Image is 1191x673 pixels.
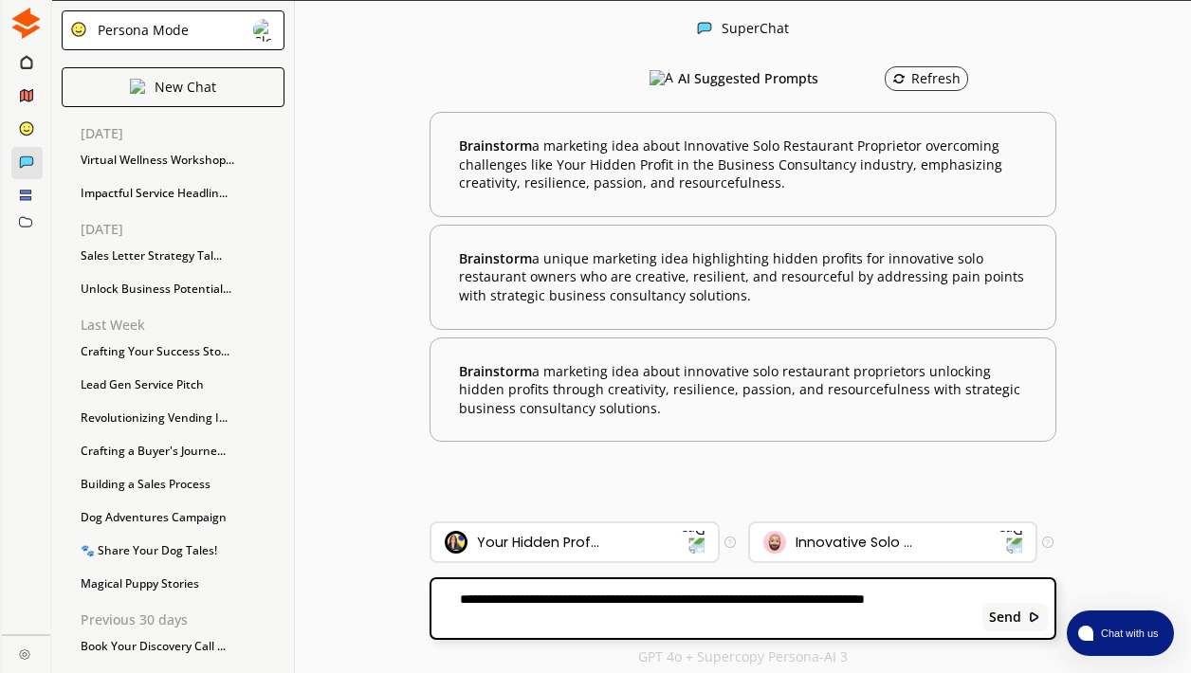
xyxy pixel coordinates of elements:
[71,570,294,598] div: Magical Puppy Stories
[70,21,87,38] img: Close
[71,242,294,270] div: Sales Letter Strategy Tal...
[71,632,294,661] div: Book Your Discovery Call ...
[91,23,189,38] div: Persona Mode
[459,249,1028,305] b: a unique marketing idea highlighting hidden profits for innovative solo restaurant owners who are...
[459,249,532,267] span: Brainstorm
[71,337,294,366] div: Crafting Your Success Sto...
[999,530,1023,555] img: Dropdown Icon
[697,21,712,36] img: Close
[477,535,599,550] div: Your Hidden Prof...
[130,79,145,94] img: Close
[445,531,467,554] img: Brand Icon
[19,648,30,660] img: Close
[722,21,789,39] div: SuperChat
[892,71,961,86] div: Refresh
[763,531,786,554] img: Audience Icon
[81,222,294,237] p: [DATE]
[459,362,532,380] span: Brainstorm
[81,318,294,333] p: Last Week
[650,70,673,87] img: AI Suggested Prompts
[71,503,294,532] div: Dog Adventures Campaign
[71,146,294,174] div: Virtual Wellness Workshop...
[459,136,532,155] span: Brainstorm
[724,537,736,548] img: Tooltip Icon
[71,179,294,208] div: Impactful Service Headlin...
[71,371,294,399] div: Lead Gen Service Pitch
[638,649,848,664] p: GPT 4o + Supercopy Persona-AI 3
[796,535,912,550] div: Innovative Solo ...
[71,437,294,465] div: Crafting a Buyer's Journe...
[71,275,294,303] div: Unlock Business Potential...
[10,8,42,39] img: Close
[2,635,50,668] a: Close
[892,72,906,85] img: Refresh
[71,470,294,499] div: Building a Sales Process
[71,404,294,432] div: Revolutionizing Vending I...
[678,64,818,93] h3: AI Suggested Prompts
[680,530,705,555] img: Dropdown Icon
[1093,626,1163,641] span: Chat with us
[253,19,276,42] img: Close
[155,80,216,95] p: New Chat
[71,537,294,565] div: 🐾 Share Your Dog Tales!
[989,609,1021,625] b: Send
[459,136,1028,192] b: a marketing idea about Innovative Solo Restaurant Proprietor overcoming challenges like Your Hidd...
[1042,537,1054,548] img: Tooltip Icon
[81,126,294,141] p: [DATE]
[1028,610,1041,624] img: Close
[81,612,294,628] p: Previous 30 days
[459,362,1028,418] b: a marketing idea about innovative solo restaurant proprietors unlocking hidden profits through cr...
[1067,610,1174,656] button: atlas-launcher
